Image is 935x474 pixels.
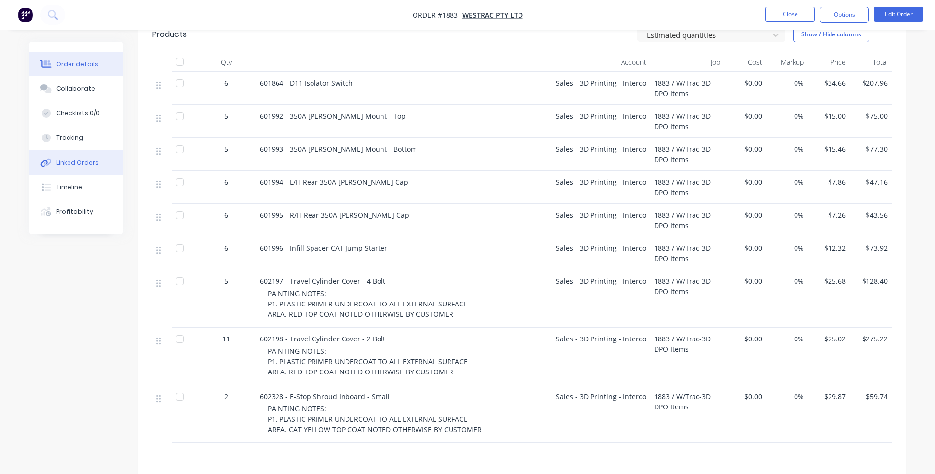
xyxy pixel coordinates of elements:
[854,78,888,88] span: $207.96
[56,109,100,118] div: Checklists 0/0
[552,52,650,72] div: Account
[770,391,804,402] span: 0%
[29,76,123,101] button: Collaborate
[874,7,923,22] button: Edit Order
[812,144,846,154] span: $15.46
[552,105,650,138] div: Sales - 3D Printing - Interco
[770,334,804,344] span: 0%
[770,78,804,88] span: 0%
[552,237,650,270] div: Sales - 3D Printing - Interco
[812,334,846,344] span: $25.02
[728,391,762,402] span: $0.00
[812,177,846,187] span: $7.86
[766,52,808,72] div: Markup
[650,138,724,171] div: 1883 / W/Trac-3D DPO Items
[820,7,869,23] button: Options
[56,183,82,192] div: Timeline
[728,177,762,187] span: $0.00
[552,385,650,443] div: Sales - 3D Printing - Interco
[728,276,762,286] span: $0.00
[260,276,385,286] span: 602197 - Travel Cylinder Cover - 4 Bolt
[224,144,228,154] span: 5
[260,334,385,343] span: 602198 - Travel Cylinder Cover - 2 Bolt
[770,177,804,187] span: 0%
[650,171,724,204] div: 1883 / W/Trac-3D DPO Items
[56,158,99,167] div: Linked Orders
[260,177,408,187] span: 601994 - L/H Rear 350A [PERSON_NAME] Cap
[552,204,650,237] div: Sales - 3D Printing - Interco
[854,391,888,402] span: $59.74
[650,270,724,328] div: 1883 / W/Trac-3D DPO Items
[224,243,228,253] span: 6
[650,385,724,443] div: 1883 / W/Trac-3D DPO Items
[728,111,762,121] span: $0.00
[56,134,83,142] div: Tracking
[552,72,650,105] div: Sales - 3D Printing - Interco
[770,276,804,286] span: 0%
[728,78,762,88] span: $0.00
[29,52,123,76] button: Order details
[29,200,123,224] button: Profitability
[854,177,888,187] span: $47.16
[260,78,353,88] span: 601864 - D11 Isolator Switch
[462,10,523,20] a: WesTrac Pty Ltd
[650,204,724,237] div: 1883 / W/Trac-3D DPO Items
[224,391,228,402] span: 2
[728,334,762,344] span: $0.00
[854,111,888,121] span: $75.00
[260,210,409,220] span: 601995 - R/H Rear 350A [PERSON_NAME] Cap
[812,276,846,286] span: $25.68
[770,243,804,253] span: 0%
[854,334,888,344] span: $275.22
[552,138,650,171] div: Sales - 3D Printing - Interco
[724,52,766,72] div: Cost
[222,334,230,344] span: 11
[56,84,95,93] div: Collaborate
[552,328,650,385] div: Sales - 3D Printing - Interco
[793,27,869,42] button: Show / Hide columns
[268,289,468,319] span: PAINTING NOTES: P1. PLASTIC PRIMER UNDERCOAT TO ALL EXTERNAL SURFACE AREA. RED TOP COAT NOTED OTH...
[812,111,846,121] span: $15.00
[812,243,846,253] span: $12.32
[413,10,462,20] span: Order #1883 -
[29,101,123,126] button: Checklists 0/0
[812,78,846,88] span: $34.66
[808,52,850,72] div: Price
[18,7,33,22] img: Factory
[854,243,888,253] span: $73.92
[552,171,650,204] div: Sales - 3D Printing - Interco
[728,144,762,154] span: $0.00
[260,392,390,401] span: 602328 - E-Stop Shroud Inboard - Small
[770,210,804,220] span: 0%
[552,270,650,328] div: Sales - 3D Printing - Interco
[650,237,724,270] div: 1883 / W/Trac-3D DPO Items
[152,29,187,40] div: Products
[854,276,888,286] span: $128.40
[728,243,762,253] span: $0.00
[224,111,228,121] span: 5
[224,177,228,187] span: 6
[268,404,482,434] span: PAINTING NOTES: P1. PLASTIC PRIMER UNDERCOAT TO ALL EXTERNAL SURFACE AREA. CAT YELLOW TOP COAT NO...
[260,243,387,253] span: 601996 - Infill Spacer CAT Jump Starter
[854,210,888,220] span: $43.56
[650,72,724,105] div: 1883 / W/Trac-3D DPO Items
[224,78,228,88] span: 6
[770,111,804,121] span: 0%
[812,210,846,220] span: $7.26
[650,105,724,138] div: 1883 / W/Trac-3D DPO Items
[765,7,815,22] button: Close
[56,60,98,68] div: Order details
[29,150,123,175] button: Linked Orders
[850,52,892,72] div: Total
[650,328,724,385] div: 1883 / W/Trac-3D DPO Items
[650,52,724,72] div: Job
[268,346,468,376] span: PAINTING NOTES: P1. PLASTIC PRIMER UNDERCOAT TO ALL EXTERNAL SURFACE AREA. RED TOP COAT NOTED OTH...
[854,144,888,154] span: $77.30
[29,175,123,200] button: Timeline
[29,126,123,150] button: Tracking
[728,210,762,220] span: $0.00
[812,391,846,402] span: $29.87
[770,144,804,154] span: 0%
[260,111,406,121] span: 601992 - 350A [PERSON_NAME] Mount - Top
[197,52,256,72] div: Qty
